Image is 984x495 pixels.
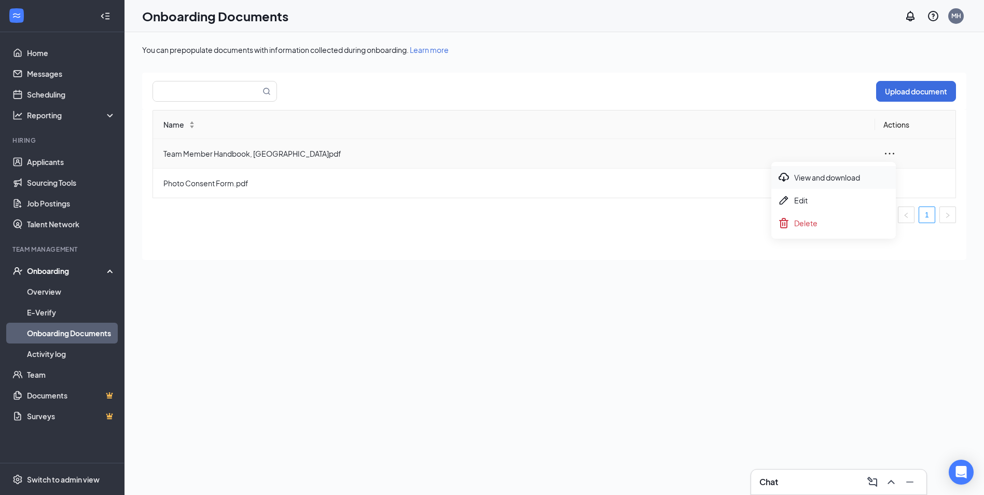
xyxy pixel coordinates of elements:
[949,460,974,485] div: Open Intercom Messenger
[27,110,116,120] div: Reporting
[27,302,116,323] a: E-Verify
[27,152,116,172] a: Applicants
[876,81,956,102] button: Upload document
[883,147,896,160] span: ellipsis
[27,43,116,63] a: Home
[864,474,881,490] button: ComposeMessage
[188,121,196,125] span: ↑
[945,212,951,218] span: right
[939,207,956,223] li: Next Page
[904,476,916,488] svg: Minimize
[778,217,790,229] svg: Trash
[27,214,116,235] a: Talent Network
[759,476,778,488] h3: Chat
[883,474,899,490] button: ChevronUp
[927,10,939,22] svg: QuestionInfo
[778,194,890,207] div: Edit
[919,207,935,223] li: 1
[27,266,107,276] div: Onboarding
[27,406,116,427] a: SurveysCrown
[142,7,288,25] h1: Onboarding Documents
[951,11,961,20] div: MH
[163,119,184,130] span: Name
[27,385,116,406] a: DocumentsCrown
[898,207,914,223] button: left
[898,207,914,223] li: Previous Page
[410,45,449,54] a: Learn more
[27,193,116,214] a: Job Postings
[262,87,271,95] svg: MagnifyingGlass
[12,136,114,145] div: Hiring
[27,323,116,343] a: Onboarding Documents
[12,110,23,120] svg: Analysis
[778,171,890,184] div: View and download
[27,172,116,193] a: Sourcing Tools
[188,125,196,128] span: ↓
[11,10,22,21] svg: WorkstreamLogo
[902,474,918,490] button: Minimize
[27,84,116,105] a: Scheduling
[12,266,23,276] svg: UserCheck
[163,177,867,189] span: Photo Consent Form.pdf
[12,245,114,254] div: Team Management
[939,207,956,223] button: right
[904,10,917,22] svg: Notifications
[27,364,116,385] a: Team
[903,212,909,218] span: left
[27,343,116,364] a: Activity log
[27,63,116,84] a: Messages
[27,474,100,485] div: Switch to admin view
[142,45,966,55] div: You can prepopulate documents with information collected during onboarding.
[778,194,790,207] svg: Pen
[27,281,116,302] a: Overview
[12,474,23,485] svg: Settings
[866,476,879,488] svg: ComposeMessage
[794,218,817,228] span: Delete
[778,171,790,184] svg: Download
[875,111,955,139] th: Actions
[163,148,867,159] span: Team Member Handbook, [GEOGRAPHIC_DATA]pdf
[919,207,935,223] a: 1
[885,476,897,488] svg: ChevronUp
[100,11,110,21] svg: Collapse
